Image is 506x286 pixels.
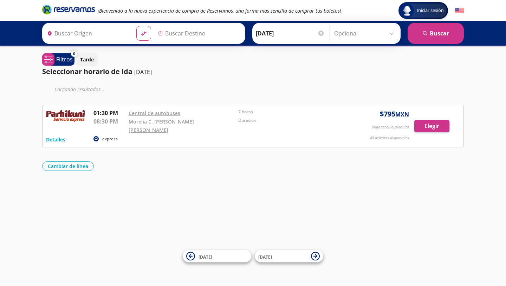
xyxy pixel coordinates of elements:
[408,23,464,44] button: Buscar
[129,110,180,117] a: Central de autobuses
[42,53,74,66] button: 0Filtros
[76,53,98,66] button: Tarde
[93,117,125,126] p: 08:30 PM
[129,118,194,133] a: Morelia C. [PERSON_NAME] [PERSON_NAME]
[98,7,341,14] em: ¡Bienvenido a la nueva experiencia de compra de Reservamos, una forma más sencilla de comprar tus...
[46,109,85,123] img: RESERVAMOS
[93,109,125,117] p: 01:30 PM
[42,161,94,171] button: Cambiar de línea
[42,4,95,15] i: Brand Logo
[46,136,65,143] button: Detalles
[414,120,449,132] button: Elegir
[255,250,323,262] button: [DATE]
[54,86,105,93] em: Cargando resultados ...
[238,109,344,115] p: 7 horas
[42,66,132,77] p: Seleccionar horario de ida
[44,25,131,42] input: Buscar Origen
[183,250,251,262] button: [DATE]
[80,56,94,63] p: Tarde
[56,55,73,64] p: Filtros
[455,6,464,15] button: English
[42,4,95,17] a: Brand Logo
[102,136,118,142] p: express
[238,117,344,124] p: Duración
[73,51,75,57] span: 0
[155,25,241,42] input: Buscar Destino
[334,25,397,42] input: Opcional
[199,254,212,260] span: [DATE]
[380,109,409,119] span: $ 795
[256,25,325,42] input: Elegir Fecha
[258,254,272,260] span: [DATE]
[372,124,409,130] p: Viaje sencillo p/adulto
[370,135,409,141] p: 40 asientos disponibles
[134,68,152,76] p: [DATE]
[395,111,409,118] small: MXN
[414,7,447,14] span: Iniciar sesión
